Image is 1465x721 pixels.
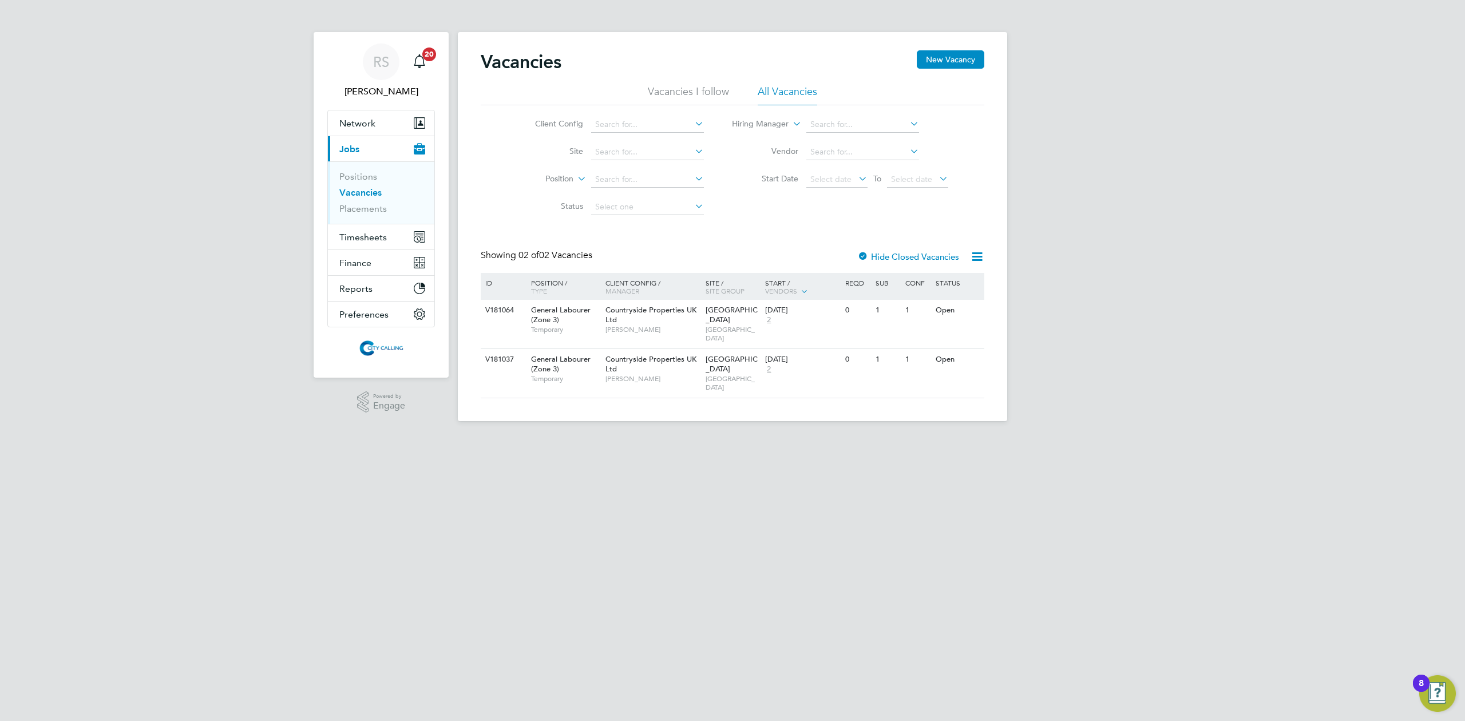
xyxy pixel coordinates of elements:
[518,249,592,261] span: 02 Vacancies
[765,306,840,315] div: [DATE]
[870,171,885,186] span: To
[481,50,561,73] h2: Vacancies
[517,118,583,129] label: Client Config
[933,349,983,370] div: Open
[706,354,758,374] span: [GEOGRAPHIC_DATA]
[518,249,539,261] span: 02 of
[706,286,745,295] span: Site Group
[328,224,434,249] button: Timesheets
[517,146,583,156] label: Site
[857,251,959,262] label: Hide Closed Vacancies
[373,401,405,411] span: Engage
[339,118,375,129] span: Network
[339,309,389,320] span: Preferences
[842,300,872,321] div: 0
[591,199,704,215] input: Select one
[873,349,902,370] div: 1
[328,110,434,136] button: Network
[732,173,798,184] label: Start Date
[327,85,435,98] span: Raje Saravanamuthu
[703,273,763,300] div: Site /
[603,273,703,300] div: Client Config /
[328,136,434,161] button: Jobs
[933,273,983,292] div: Status
[842,349,872,370] div: 0
[482,273,522,292] div: ID
[605,325,700,334] span: [PERSON_NAME]
[328,302,434,327] button: Preferences
[891,174,932,184] span: Select date
[373,54,389,69] span: RS
[357,391,406,413] a: Powered byEngage
[339,144,359,154] span: Jobs
[314,32,449,378] nav: Main navigation
[806,144,919,160] input: Search for...
[328,276,434,301] button: Reports
[902,349,932,370] div: 1
[765,315,773,325] span: 2
[706,325,760,343] span: [GEOGRAPHIC_DATA]
[328,250,434,275] button: Finance
[591,117,704,133] input: Search for...
[339,171,377,182] a: Positions
[339,187,382,198] a: Vacancies
[1419,675,1456,712] button: Open Resource Center, 8 new notifications
[482,349,522,370] div: V181037
[1419,683,1424,698] div: 8
[591,172,704,188] input: Search for...
[357,339,406,357] img: citycalling-logo-retina.png
[591,144,704,160] input: Search for...
[765,286,797,295] span: Vendors
[339,203,387,214] a: Placements
[765,365,773,374] span: 2
[605,286,639,295] span: Manager
[482,300,522,321] div: V181064
[902,300,932,321] div: 1
[531,374,600,383] span: Temporary
[605,354,696,374] span: Countryside Properties UK Ltd
[531,305,591,324] span: General Labourer (Zone 3)
[422,47,436,61] span: 20
[339,257,371,268] span: Finance
[327,43,435,98] a: RS[PERSON_NAME]
[762,273,842,302] div: Start /
[481,249,595,262] div: Showing
[531,286,547,295] span: Type
[732,146,798,156] label: Vendor
[917,50,984,69] button: New Vacancy
[605,305,696,324] span: Countryside Properties UK Ltd
[842,273,872,292] div: Reqd
[873,273,902,292] div: Sub
[810,174,852,184] span: Select date
[873,300,902,321] div: 1
[806,117,919,133] input: Search for...
[706,305,758,324] span: [GEOGRAPHIC_DATA]
[508,173,573,185] label: Position
[605,374,700,383] span: [PERSON_NAME]
[517,201,583,211] label: Status
[327,339,435,357] a: Go to home page
[339,232,387,243] span: Timesheets
[902,273,932,292] div: Conf
[933,300,983,321] div: Open
[339,283,373,294] span: Reports
[758,85,817,105] li: All Vacancies
[373,391,405,401] span: Powered by
[723,118,789,130] label: Hiring Manager
[328,161,434,224] div: Jobs
[531,325,600,334] span: Temporary
[706,374,760,392] span: [GEOGRAPHIC_DATA]
[648,85,729,105] li: Vacancies I follow
[522,273,603,300] div: Position /
[765,355,840,365] div: [DATE]
[531,354,591,374] span: General Labourer (Zone 3)
[408,43,431,80] a: 20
